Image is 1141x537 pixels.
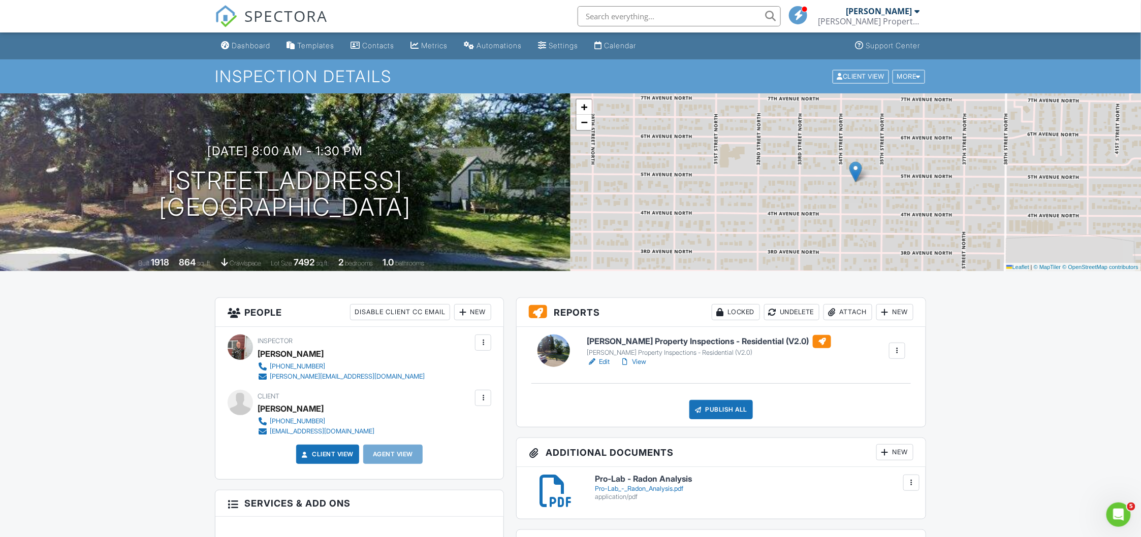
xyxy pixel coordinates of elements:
a: © MapTiler [1034,264,1061,270]
div: Mr. Bronk's Property Inspections [818,16,920,26]
div: New [454,304,491,320]
a: Calendar [590,37,640,55]
span: 5 [1127,502,1135,511]
div: More [893,70,926,83]
span: Built [138,259,149,267]
div: 1.0 [383,257,394,267]
a: Support Center [851,37,924,55]
div: Calendar [604,41,636,50]
div: Templates [297,41,334,50]
h1: Inspection Details [215,68,926,85]
div: Undelete [764,304,819,320]
img: The Best Home Inspection Software - Spectora [215,5,237,27]
h3: People [215,298,503,327]
span: sq. ft. [197,259,211,267]
a: [PERSON_NAME] Property Inspections - Residential (V2.0) [PERSON_NAME] Property Inspections - Resi... [587,335,831,357]
span: bedrooms [345,259,373,267]
div: Automations [477,41,522,50]
div: Support Center [866,41,920,50]
a: Metrics [406,37,452,55]
div: Disable Client CC Email [350,304,450,320]
span: SPECTORA [244,5,328,26]
div: Attach [823,304,872,320]
a: Automations (Basic) [460,37,526,55]
a: View [620,357,646,367]
div: 864 [179,257,196,267]
div: [PERSON_NAME] Property Inspections - Residential (V2.0) [587,349,831,357]
h6: Pro-Lab - Radon Analysis [595,475,913,484]
div: [PERSON_NAME][EMAIL_ADDRESS][DOMAIN_NAME] [270,373,425,381]
span: crawlspace [230,259,261,267]
div: Pro-Lab_-_Radon_Analysis.pdf [595,485,913,493]
div: Contacts [362,41,394,50]
a: Edit [587,357,610,367]
a: Leaflet [1006,264,1029,270]
a: Pro-Lab - Radon Analysis Pro-Lab_-_Radon_Analysis.pdf application/pdf [595,475,913,500]
a: Contacts [346,37,398,55]
iframe: Intercom live chat [1106,502,1131,527]
span: | [1031,264,1032,270]
div: Client View [833,70,889,83]
a: Templates [282,37,338,55]
span: + [581,100,588,113]
div: [PHONE_NUMBER] [270,362,325,371]
span: sq.ft. [316,259,329,267]
span: Inspector [258,337,293,345]
div: [PERSON_NAME] [258,346,324,361]
span: Lot Size [271,259,292,267]
h1: [STREET_ADDRESS] [GEOGRAPHIC_DATA] [160,167,411,221]
h3: Reports [517,298,926,327]
div: New [876,444,913,460]
a: Settings [534,37,582,55]
div: 2 [338,257,343,267]
h3: [DATE] 8:00 am - 1:30 pm [208,144,363,158]
div: [EMAIL_ADDRESS][DOMAIN_NAME] [270,427,374,435]
div: 7492 [294,257,314,267]
div: Metrics [421,41,448,50]
div: Locked [712,304,760,320]
span: Client [258,392,279,400]
a: SPECTORA [215,14,328,35]
a: Client View [832,72,892,80]
div: Settings [549,41,578,50]
span: bathrooms [395,259,424,267]
div: application/pdf [595,493,913,501]
div: Dashboard [232,41,270,50]
a: [EMAIL_ADDRESS][DOMAIN_NAME] [258,426,374,437]
h3: Services & Add ons [215,490,503,517]
img: Marker [849,161,862,182]
a: [PHONE_NUMBER] [258,361,425,372]
h6: [PERSON_NAME] Property Inspections - Residential (V2.0) [587,335,831,348]
div: 1918 [151,257,169,267]
div: [PHONE_NUMBER] [270,417,325,425]
div: New [876,304,913,320]
span: − [581,116,588,128]
h3: Additional Documents [517,438,926,467]
input: Search everything... [578,6,781,26]
div: Publish All [689,400,753,419]
a: Zoom out [577,115,592,130]
div: [PERSON_NAME] [846,6,912,16]
a: Zoom in [577,99,592,115]
a: © OpenStreetMap contributors [1063,264,1138,270]
a: Client View [300,449,354,459]
a: Dashboard [217,37,274,55]
div: [PERSON_NAME] [258,401,324,416]
a: [PHONE_NUMBER] [258,416,374,426]
a: [PERSON_NAME][EMAIL_ADDRESS][DOMAIN_NAME] [258,372,425,382]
